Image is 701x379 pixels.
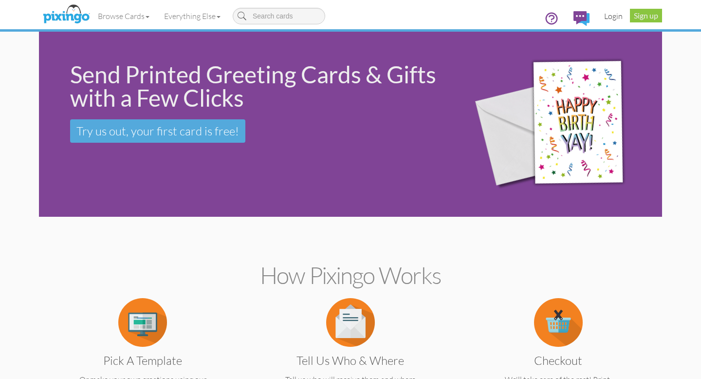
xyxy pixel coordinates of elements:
h2: How Pixingo works [56,263,645,288]
h3: Pick a Template [63,354,222,367]
img: item.alt [118,298,167,347]
img: pixingo logo [40,2,92,27]
a: Login [597,4,630,28]
img: item.alt [326,298,375,347]
h3: Tell us Who & Where [271,354,430,367]
img: item.alt [534,298,583,347]
img: 942c5090-71ba-4bfc-9a92-ca782dcda692.png [460,34,660,215]
a: Everything Else [157,4,228,28]
a: Try us out, your first card is free! [70,119,245,143]
h3: Checkout [479,354,638,367]
a: Sign up [630,9,662,22]
div: Send Printed Greeting Cards & Gifts with a Few Clicks [70,63,446,110]
iframe: Chat [701,379,701,379]
img: comments.svg [573,11,590,26]
span: Try us out, your first card is free! [76,124,239,138]
a: Browse Cards [91,4,157,28]
input: Search cards [233,8,325,24]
